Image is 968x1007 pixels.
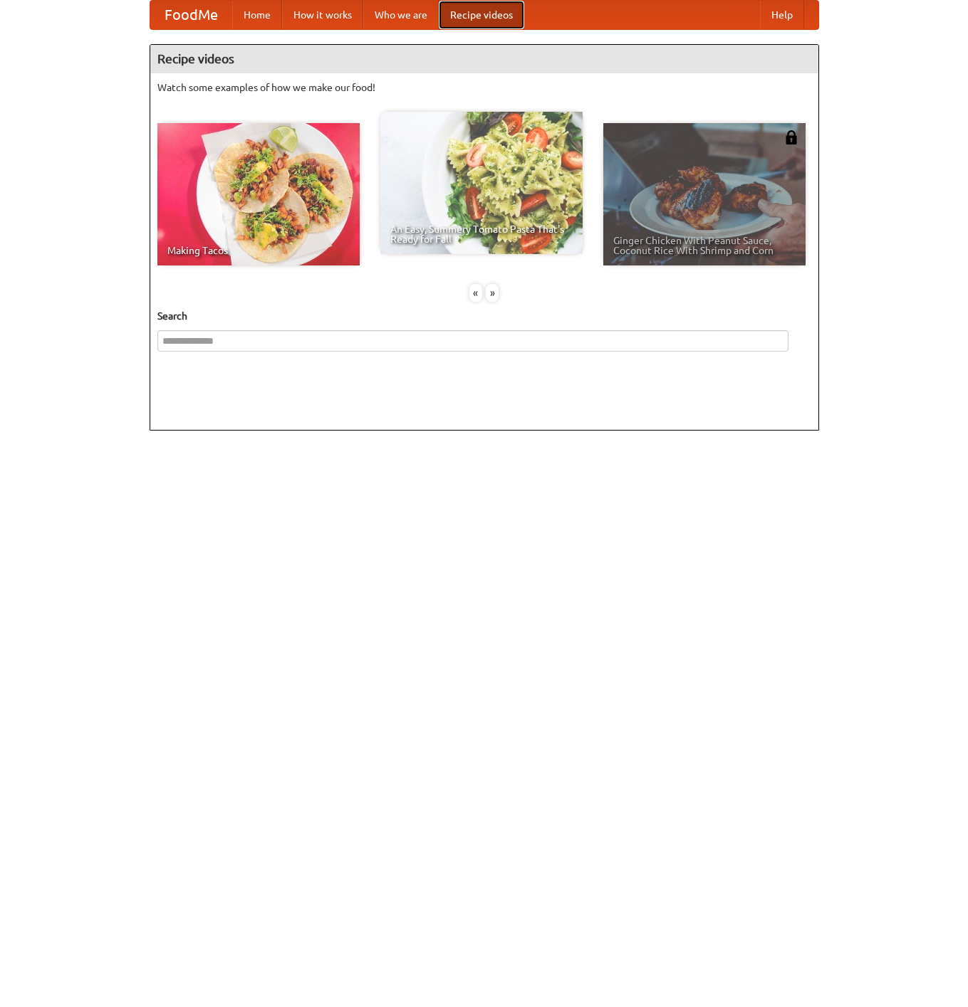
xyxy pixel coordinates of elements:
h5: Search [157,309,811,323]
a: Who we are [363,1,439,29]
a: Recipe videos [439,1,524,29]
a: FoodMe [150,1,232,29]
img: 483408.png [784,130,798,144]
div: « [469,284,482,302]
a: Making Tacos [157,123,360,265]
h4: Recipe videos [150,45,818,73]
span: An Easy, Summery Tomato Pasta That's Ready for Fall [390,224,573,244]
div: » [486,284,499,302]
p: Watch some examples of how we make our food! [157,80,811,95]
span: Making Tacos [167,246,350,255]
a: Help [760,1,804,29]
a: An Easy, Summery Tomato Pasta That's Ready for Fall [380,112,583,254]
a: How it works [282,1,363,29]
a: Home [232,1,282,29]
